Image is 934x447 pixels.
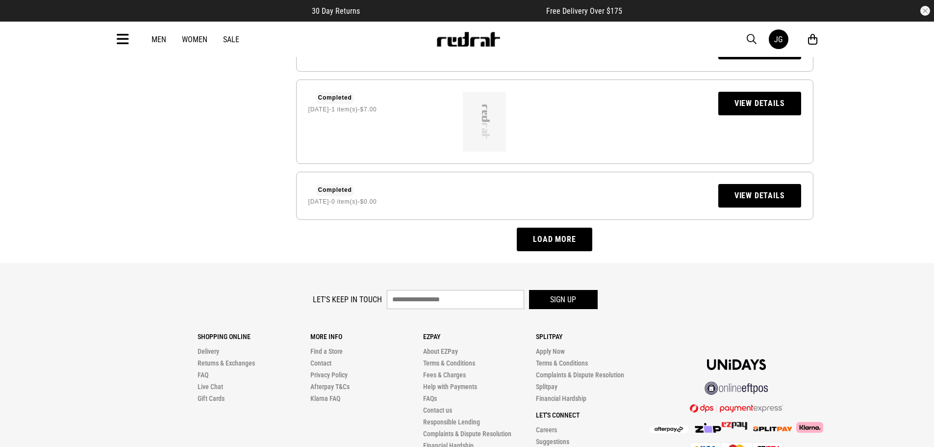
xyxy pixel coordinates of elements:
a: Returns & Exchanges [198,359,255,367]
img: Unidays [707,359,766,370]
img: Klarna [792,422,823,433]
p: More Info [310,333,423,341]
a: FAQ [198,371,208,379]
div: JG [774,35,783,44]
iframe: Customer reviews powered by Trustpilot [379,6,527,16]
a: Apply Now [536,347,565,355]
a: Terms & Conditions [536,359,588,367]
a: Contact [310,359,331,367]
span: Completed [316,92,354,104]
img: DPS [690,404,783,413]
a: Sale [223,35,239,44]
span: 30 Day Returns [312,6,360,16]
img: Redrat logo [436,32,501,47]
a: Complaints & Dispute Resolution [423,430,511,438]
span: Free Delivery Over $175 [546,6,622,16]
a: Women [182,35,207,44]
img: Afterpay [649,425,688,433]
a: Men [151,35,166,44]
span: [DATE] [308,106,329,113]
img: Splitpay [753,426,792,431]
p: Shopping Online [198,333,310,341]
span: Completed [316,184,354,196]
a: Suggestions [536,438,569,446]
a: About EZPay [423,347,458,355]
button: Load more [517,228,592,251]
a: FAQs [423,394,437,402]
p: Splitpay [536,333,649,341]
a: Careers [536,426,557,434]
span: $7.00 [360,106,377,113]
span: $0.00 [360,198,377,205]
a: Live Chat [198,383,223,391]
a: Complaints & Dispute Resolution [536,371,624,379]
button: Open LiveChat chat widget [8,4,37,33]
a: Gift Cards [198,394,225,402]
button: Sign up [529,290,598,309]
a: Splitpay [536,383,557,391]
a: Help with Payments [423,383,477,391]
a: Find a Store [310,347,343,355]
a: Financial Hardship [536,394,586,402]
span: - - [308,106,377,113]
a: Privacy Policy [310,371,348,379]
a: Fees & Charges [423,371,466,379]
span: [DATE] [308,198,329,205]
a: Responsible Lending [423,418,480,426]
img: Splitpay [722,422,747,430]
img: online eftpos [705,382,768,395]
span: - - [308,198,377,205]
a: Delivery [198,347,219,355]
img: Zip [694,423,722,433]
span: 0 item(s) [331,198,358,205]
label: Let's keep in touch [313,295,382,304]
a: Terms & Conditions [423,359,475,367]
a: Afterpay T&Cs [310,383,350,391]
span: 1 item(s) [331,106,358,113]
a: View Details [718,92,801,115]
a: View Details [718,184,801,208]
a: Klarna FAQ [310,394,340,402]
a: Contact us [423,406,452,414]
p: Let's Connect [536,411,649,419]
p: Ezpay [423,333,536,341]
